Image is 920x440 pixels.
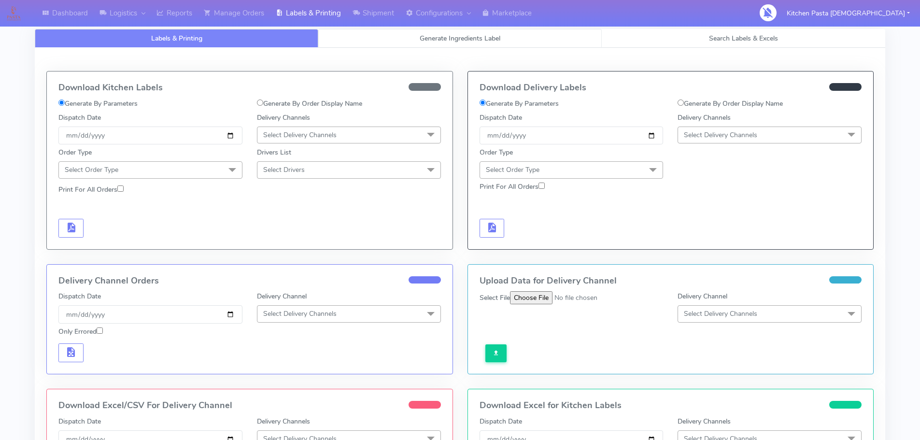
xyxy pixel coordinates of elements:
h4: Delivery Channel Orders [58,276,441,286]
input: Generate By Parameters [58,99,65,106]
label: Dispatch Date [58,416,101,426]
h4: Download Delivery Labels [480,83,862,93]
label: Dispatch Date [480,113,522,123]
label: Delivery Channels [257,113,310,123]
h4: Download Excel/CSV For Delivery Channel [58,401,441,411]
input: Print For All Orders [538,183,545,189]
ul: Tabs [35,29,885,48]
label: Delivery Channels [678,416,731,426]
label: Delivery Channels [257,416,310,426]
button: Kitchen Pasta [DEMOGRAPHIC_DATA] [779,3,917,23]
label: Generate By Parameters [480,99,559,109]
span: Select Order Type [65,165,118,174]
label: Only Errored [58,326,103,337]
label: Print For All Orders [480,182,545,192]
label: Dispatch Date [58,113,101,123]
input: Print For All Orders [117,185,124,192]
span: Select Delivery Channels [684,309,757,318]
label: Delivery Channel [257,291,307,301]
span: Generate Ingredients Label [420,34,500,43]
span: Select Delivery Channels [263,309,337,318]
h4: Upload Data for Delivery Channel [480,276,862,286]
label: Generate By Order Display Name [678,99,783,109]
label: Generate By Parameters [58,99,138,109]
input: Only Errored [97,327,103,334]
input: Generate By Order Display Name [678,99,684,106]
h4: Download Kitchen Labels [58,83,441,93]
label: Generate By Order Display Name [257,99,362,109]
input: Generate By Parameters [480,99,486,106]
span: Labels & Printing [151,34,202,43]
span: Search Labels & Excels [709,34,778,43]
span: Select Order Type [486,165,539,174]
label: Order Type [58,147,92,157]
input: Generate By Order Display Name [257,99,263,106]
h4: Download Excel for Kitchen Labels [480,401,862,411]
label: Dispatch Date [58,291,101,301]
label: Dispatch Date [480,416,522,426]
label: Print For All Orders [58,185,124,195]
label: Order Type [480,147,513,157]
label: Select File [480,293,510,303]
span: Select Drivers [263,165,305,174]
label: Delivery Channel [678,291,727,301]
label: Drivers List [257,147,291,157]
span: Select Delivery Channels [263,130,337,140]
span: Select Delivery Channels [684,130,757,140]
label: Delivery Channels [678,113,731,123]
